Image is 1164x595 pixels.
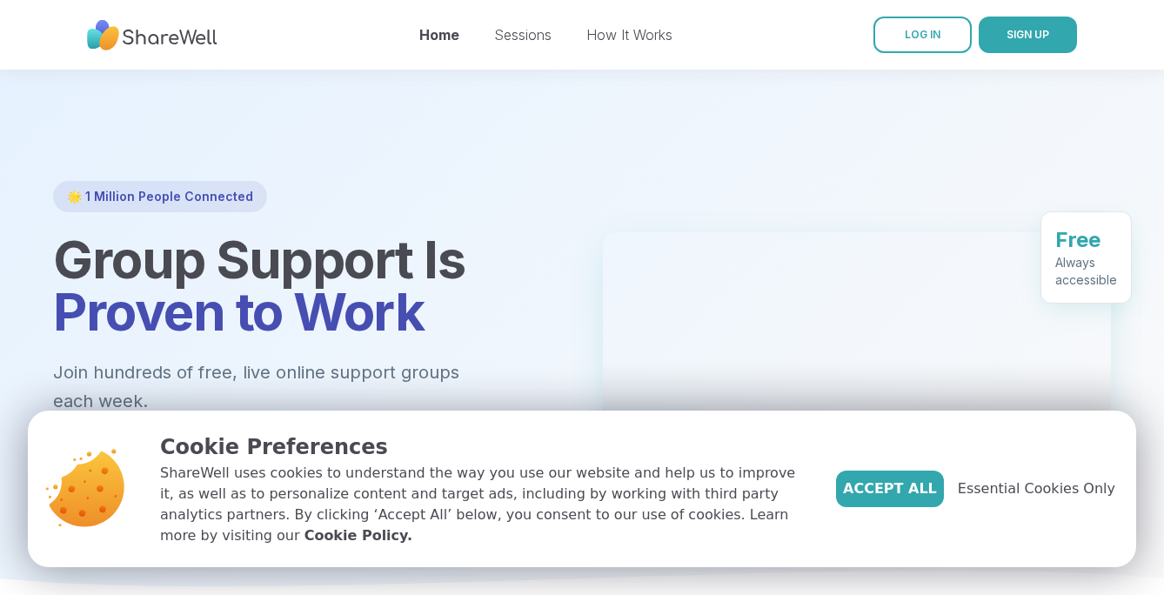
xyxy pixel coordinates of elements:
[160,463,808,546] p: ShareWell uses cookies to understand the way you use our website and help us to improve it, as we...
[53,280,424,343] span: Proven to Work
[979,17,1077,53] button: SIGN UP
[53,181,267,212] div: 🌟 1 Million People Connected
[419,26,459,43] a: Home
[1055,253,1117,288] div: Always accessible
[873,17,972,53] a: LOG IN
[836,471,944,507] button: Accept All
[53,233,561,338] h1: Group Support Is
[53,358,554,415] p: Join hundreds of free, live online support groups each week.
[1007,28,1049,41] span: SIGN UP
[160,431,808,463] p: Cookie Preferences
[1055,225,1117,253] div: Free
[586,26,672,43] a: How It Works
[843,478,937,499] span: Accept All
[958,478,1115,499] span: Essential Cookies Only
[87,11,217,59] img: ShareWell Nav Logo
[494,26,552,43] a: Sessions
[304,525,412,546] a: Cookie Policy.
[905,28,940,41] span: LOG IN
